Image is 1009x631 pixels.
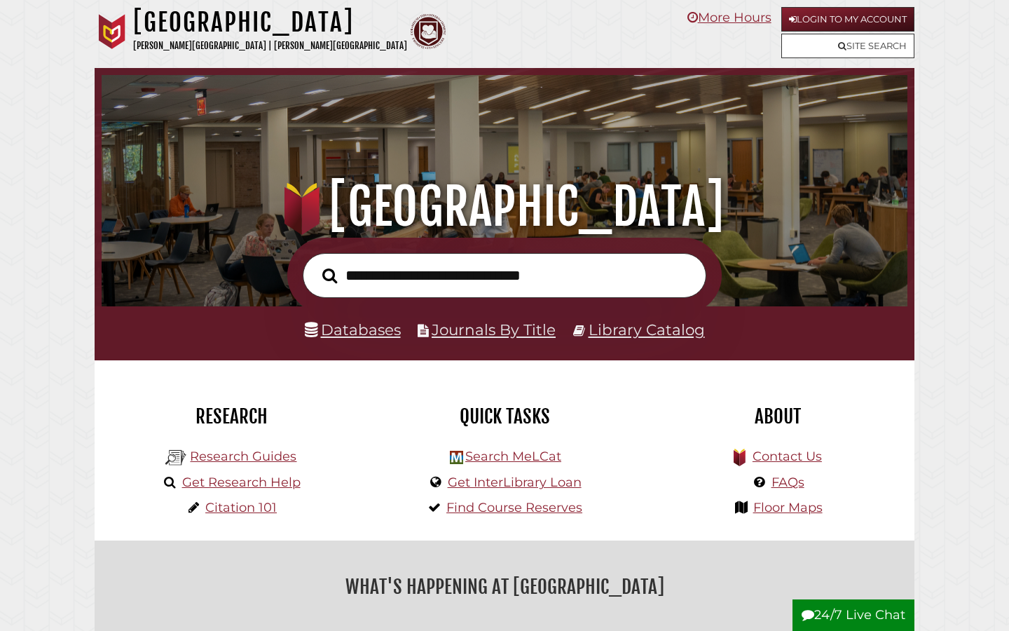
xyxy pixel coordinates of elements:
[95,14,130,49] img: Calvin University
[753,449,822,464] a: Contact Us
[305,320,401,339] a: Databases
[771,475,804,490] a: FAQs
[781,7,914,32] a: Login to My Account
[378,405,631,428] h2: Quick Tasks
[687,10,771,25] a: More Hours
[315,264,344,287] button: Search
[589,320,705,339] a: Library Catalog
[105,405,357,428] h2: Research
[450,451,463,464] img: Hekman Library Logo
[753,500,823,515] a: Floor Maps
[190,449,296,464] a: Research Guides
[182,475,301,490] a: Get Research Help
[205,500,277,515] a: Citation 101
[448,475,582,490] a: Get InterLibrary Loan
[432,320,556,339] a: Journals By Title
[322,267,337,283] i: Search
[446,500,582,515] a: Find Course Reserves
[652,405,904,428] h2: About
[411,14,446,49] img: Calvin Theological Seminary
[117,176,893,238] h1: [GEOGRAPHIC_DATA]
[133,7,407,38] h1: [GEOGRAPHIC_DATA]
[133,38,407,54] p: [PERSON_NAME][GEOGRAPHIC_DATA] | [PERSON_NAME][GEOGRAPHIC_DATA]
[465,449,561,464] a: Search MeLCat
[105,571,904,603] h2: What's Happening at [GEOGRAPHIC_DATA]
[165,447,186,468] img: Hekman Library Logo
[781,34,914,58] a: Site Search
